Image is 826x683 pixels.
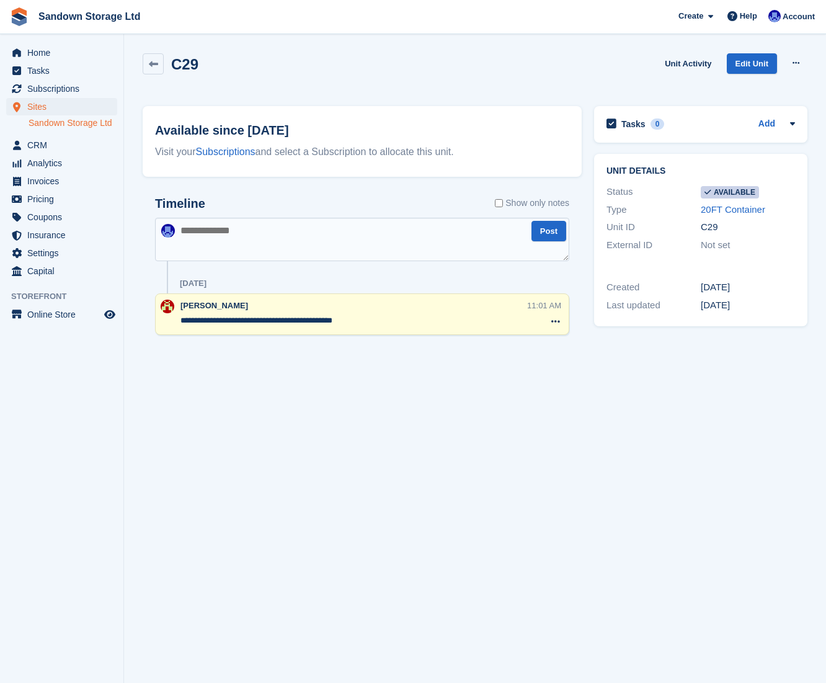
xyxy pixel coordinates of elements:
[6,172,117,190] a: menu
[495,197,503,210] input: Show only notes
[6,44,117,61] a: menu
[27,190,102,208] span: Pricing
[606,298,701,313] div: Last updated
[27,306,102,323] span: Online Store
[651,118,665,130] div: 0
[740,10,757,22] span: Help
[155,197,205,211] h2: Timeline
[27,44,102,61] span: Home
[155,145,569,159] div: Visit your and select a Subscription to allocate this unit.
[621,118,646,130] h2: Tasks
[678,10,703,22] span: Create
[701,186,759,199] span: Available
[606,166,795,176] h2: Unit details
[6,262,117,280] a: menu
[102,307,117,322] a: Preview store
[6,136,117,154] a: menu
[701,220,795,234] div: C29
[768,10,781,22] img: Jeremy Hannan
[10,7,29,26] img: stora-icon-8386f47178a22dfd0bd8f6a31ec36ba5ce8667c1dd55bd0f319d3a0aa187defe.svg
[701,238,795,252] div: Not set
[606,280,701,295] div: Created
[6,154,117,172] a: menu
[27,98,102,115] span: Sites
[161,224,175,238] img: Jeremy Hannan
[196,146,255,157] a: Subscriptions
[155,121,569,140] h2: Available since [DATE]
[606,203,701,217] div: Type
[6,244,117,262] a: menu
[758,117,775,132] a: Add
[33,6,145,27] a: Sandown Storage Ltd
[27,226,102,244] span: Insurance
[27,172,102,190] span: Invoices
[495,197,569,210] label: Show only notes
[606,185,701,199] div: Status
[701,298,795,313] div: [DATE]
[27,80,102,97] span: Subscriptions
[6,226,117,244] a: menu
[27,262,102,280] span: Capital
[606,238,701,252] div: External ID
[6,62,117,79] a: menu
[527,300,561,311] div: 11:01 AM
[6,208,117,226] a: menu
[727,53,777,74] a: Edit Unit
[531,221,566,241] button: Post
[27,244,102,262] span: Settings
[27,136,102,154] span: CRM
[701,280,795,295] div: [DATE]
[660,53,716,74] a: Unit Activity
[27,154,102,172] span: Analytics
[171,56,198,73] h2: C29
[161,300,174,313] img: Jessica Durrant
[606,220,701,234] div: Unit ID
[6,306,117,323] a: menu
[29,117,117,129] a: Sandown Storage Ltd
[6,98,117,115] a: menu
[6,190,117,208] a: menu
[701,204,765,215] a: 20FT Container
[27,62,102,79] span: Tasks
[783,11,815,23] span: Account
[6,80,117,97] a: menu
[11,290,123,303] span: Storefront
[180,279,206,288] div: [DATE]
[27,208,102,226] span: Coupons
[180,301,248,310] span: [PERSON_NAME]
